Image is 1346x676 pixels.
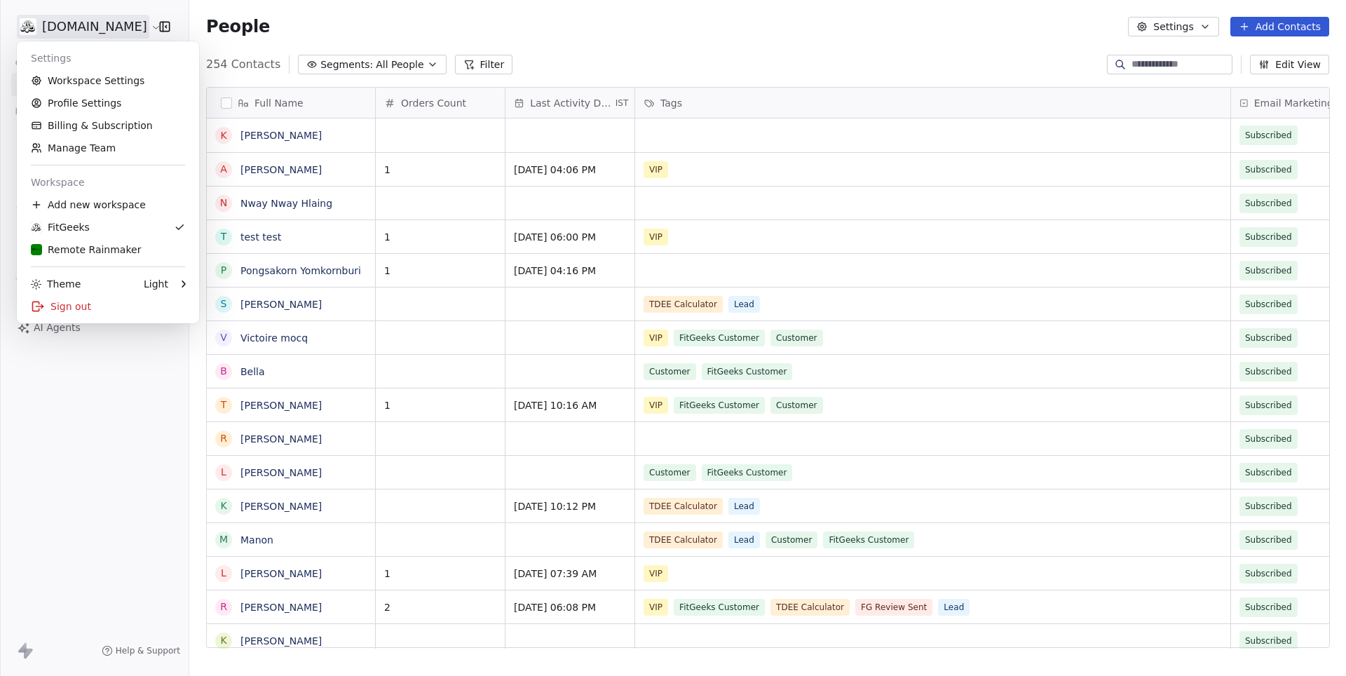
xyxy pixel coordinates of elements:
img: 1000.jpg [31,222,42,233]
div: Remote Rainmaker [31,243,141,257]
div: Workspace [22,171,193,194]
a: Workspace Settings [22,69,193,92]
a: Profile Settings [22,92,193,114]
div: Add new workspace [22,194,193,216]
a: Manage Team [22,137,193,159]
div: FitGeeks [31,220,90,234]
div: Light [144,277,168,291]
div: Sign out [22,295,193,318]
div: Settings [22,47,193,69]
a: Billing & Subscription [22,114,193,137]
div: Theme [31,277,81,291]
img: RR%20Logo%20%20Black%20(2).png [31,244,42,255]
